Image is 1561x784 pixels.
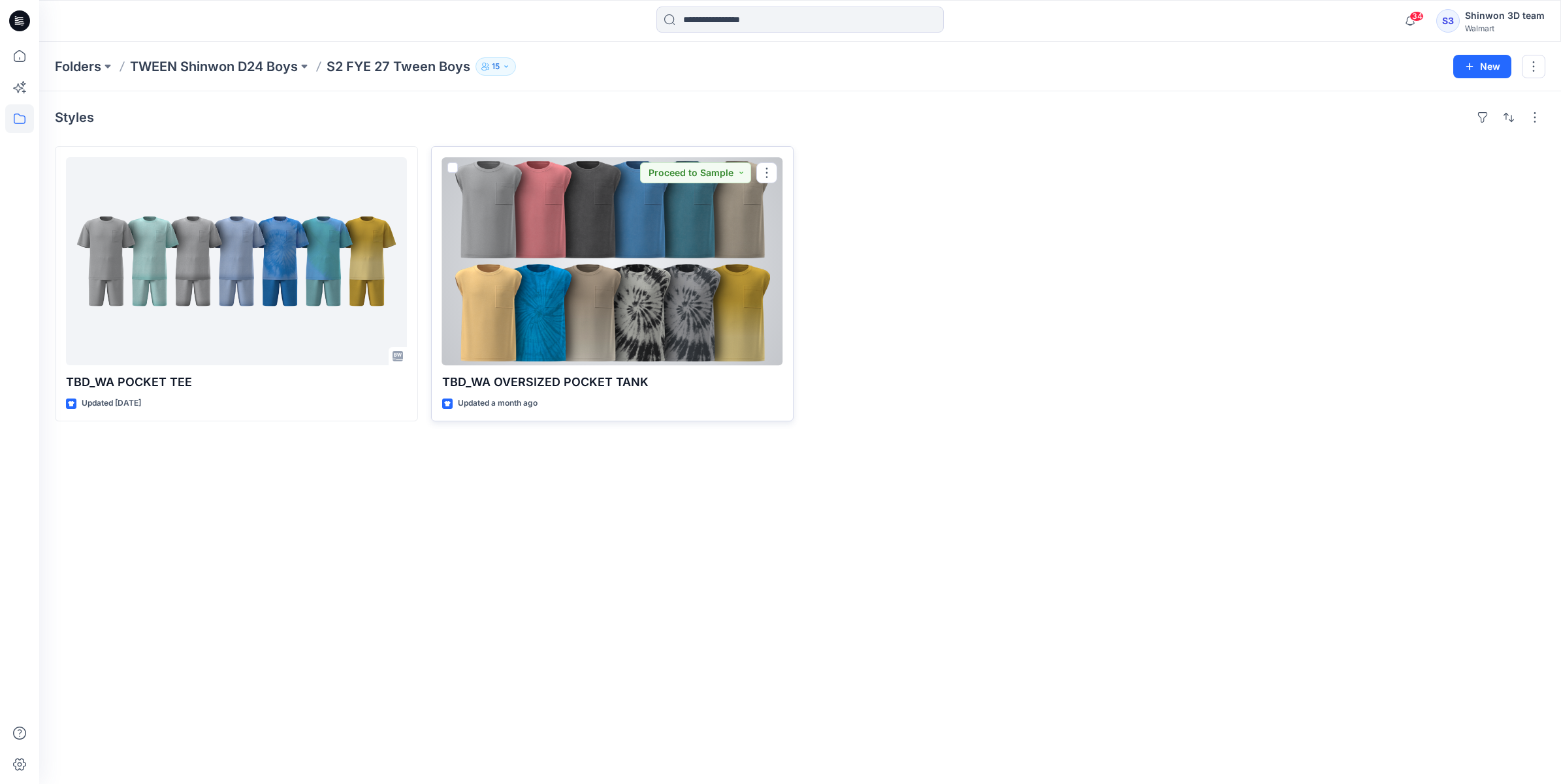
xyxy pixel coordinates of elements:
[442,373,783,391] p: TBD_WA OVERSIZED POCKET TANK
[475,57,516,76] button: 15
[458,397,538,410] p: Updated a month ago
[1465,23,1545,33] div: Walmart
[1465,8,1545,23] div: Shinwon 3D team
[82,397,141,410] p: Updated [DATE]
[1436,9,1460,33] div: S3
[1453,55,1511,78] button: New
[55,57,101,76] a: Folders
[1409,11,1424,22] span: 34
[66,373,407,391] p: TBD_WA POCKET TEE
[492,59,500,74] p: 15
[66,157,407,365] a: TBD_WA POCKET TEE
[55,110,94,125] h4: Styles
[442,157,783,365] a: TBD_WA OVERSIZED POCKET TANK
[130,57,298,76] a: TWEEN Shinwon D24 Boys
[327,57,470,76] p: S2 FYE 27 Tween Boys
